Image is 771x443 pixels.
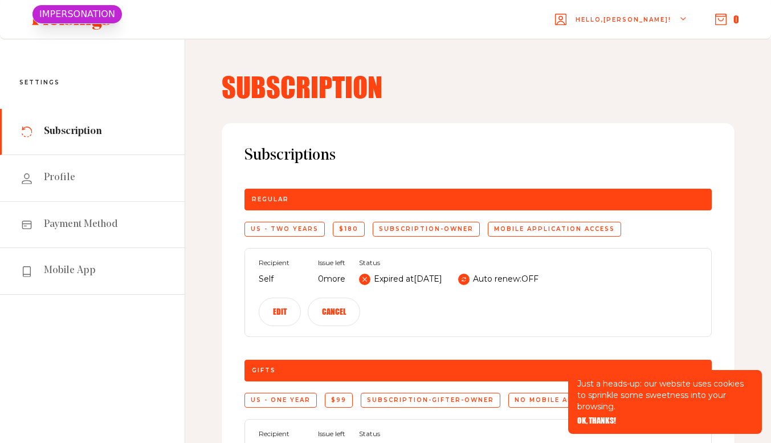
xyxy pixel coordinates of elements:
[318,259,345,267] span: Issue left
[308,298,360,326] button: Cancel
[318,430,345,438] span: Issue left
[361,393,500,408] div: subscription-gifter-owner
[222,73,735,100] h4: Subscription
[244,360,712,381] div: Gifts
[244,146,712,166] span: Subscriptions
[244,189,712,210] div: Regular
[325,393,353,408] div: $99
[359,259,539,267] span: Status
[244,393,317,408] div: US - One Year
[576,15,671,42] span: Hello, [PERSON_NAME] !
[244,222,325,237] div: US - Two Years
[259,298,301,326] button: Edit
[259,430,304,438] span: Recipient
[44,125,102,139] span: Subscription
[577,378,753,412] p: Just a heads-up: our website uses cookies to sprinkle some sweetness into your browsing.
[318,273,345,286] p: 0 more
[508,393,656,408] div: No mobile application access
[44,218,118,231] span: Payment Method
[32,5,123,24] div: IMPERSONATION
[488,222,621,237] div: Mobile application access
[333,222,365,237] div: $180
[577,417,616,425] button: OK, THANKS!
[44,264,96,278] span: Mobile App
[259,259,304,267] span: Recipient
[373,222,480,237] div: subscription-owner
[473,273,539,286] p: Auto renew: OFF
[359,430,539,438] span: Status
[374,273,442,286] p: Expired at [DATE]
[259,273,304,286] p: Self
[715,13,739,26] button: 0
[44,171,75,185] span: Profile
